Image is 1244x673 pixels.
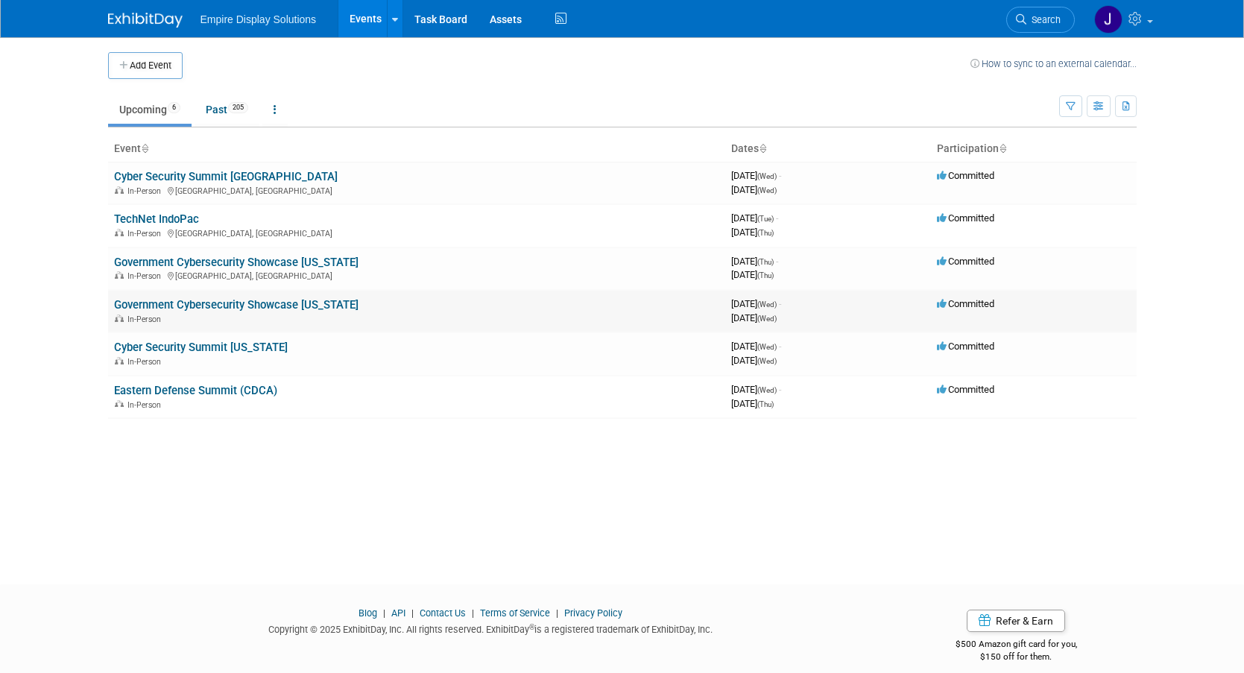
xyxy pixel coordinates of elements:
img: In-Person Event [115,315,124,322]
a: Blog [359,607,377,619]
a: API [391,607,405,619]
div: $500 Amazon gift card for you, [896,628,1137,663]
span: In-Person [127,229,165,238]
img: In-Person Event [115,271,124,279]
th: Event [108,136,725,162]
a: Upcoming6 [108,95,192,124]
span: [DATE] [731,384,781,395]
span: Committed [937,341,994,352]
div: [GEOGRAPHIC_DATA], [GEOGRAPHIC_DATA] [114,227,719,238]
span: In-Person [127,186,165,196]
span: (Thu) [757,229,774,237]
span: (Wed) [757,186,777,195]
span: (Wed) [757,386,777,394]
span: - [776,256,778,267]
span: In-Person [127,315,165,324]
a: Past205 [195,95,259,124]
div: $150 off for them. [896,651,1137,663]
a: Cyber Security Summit [US_STATE] [114,341,288,354]
a: Refer & Earn [967,610,1065,632]
span: - [779,170,781,181]
span: | [408,607,417,619]
div: Copyright © 2025 ExhibitDay, Inc. All rights reserved. ExhibitDay is a registered trademark of Ex... [108,619,874,636]
span: [DATE] [731,355,777,366]
span: In-Person [127,271,165,281]
span: In-Person [127,357,165,367]
img: In-Person Event [115,400,124,408]
span: [DATE] [731,298,781,309]
a: Sort by Start Date [759,142,766,154]
span: [DATE] [731,312,777,323]
span: (Wed) [757,315,777,323]
span: 205 [228,102,248,113]
img: In-Person Event [115,229,124,236]
img: In-Person Event [115,186,124,194]
a: How to sync to an external calendar... [970,58,1137,69]
a: Search [1006,7,1075,33]
div: [GEOGRAPHIC_DATA], [GEOGRAPHIC_DATA] [114,269,719,281]
span: (Wed) [757,172,777,180]
a: Cyber Security Summit [GEOGRAPHIC_DATA] [114,170,338,183]
a: TechNet IndoPac [114,212,199,226]
a: Sort by Event Name [141,142,148,154]
span: Committed [937,384,994,395]
a: Eastern Defense Summit (CDCA) [114,384,277,397]
span: (Thu) [757,271,774,279]
img: Jane Paolucci [1094,5,1123,34]
span: Committed [937,170,994,181]
span: [DATE] [731,184,777,195]
span: - [779,341,781,352]
a: Sort by Participation Type [999,142,1006,154]
th: Participation [931,136,1137,162]
div: [GEOGRAPHIC_DATA], [GEOGRAPHIC_DATA] [114,184,719,196]
span: [DATE] [731,269,774,280]
span: Empire Display Solutions [201,13,317,25]
button: Add Event [108,52,183,79]
th: Dates [725,136,931,162]
span: [DATE] [731,170,781,181]
span: Committed [937,256,994,267]
span: - [779,384,781,395]
span: 6 [168,102,180,113]
a: Government Cybersecurity Showcase [US_STATE] [114,298,359,312]
span: Committed [937,212,994,224]
a: Terms of Service [480,607,550,619]
sup: ® [529,623,534,631]
a: Contact Us [420,607,466,619]
span: | [552,607,562,619]
span: (Wed) [757,357,777,365]
img: ExhibitDay [108,13,183,28]
span: | [379,607,389,619]
a: Government Cybersecurity Showcase [US_STATE] [114,256,359,269]
span: - [776,212,778,224]
span: (Wed) [757,343,777,351]
span: - [779,298,781,309]
span: | [468,607,478,619]
span: [DATE] [731,227,774,238]
img: In-Person Event [115,357,124,364]
span: [DATE] [731,256,778,267]
span: (Wed) [757,300,777,309]
span: [DATE] [731,398,774,409]
span: [DATE] [731,212,778,224]
a: Privacy Policy [564,607,622,619]
span: (Thu) [757,258,774,266]
span: In-Person [127,400,165,410]
span: (Tue) [757,215,774,223]
span: [DATE] [731,341,781,352]
span: Search [1026,14,1061,25]
span: (Thu) [757,400,774,408]
span: Committed [937,298,994,309]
